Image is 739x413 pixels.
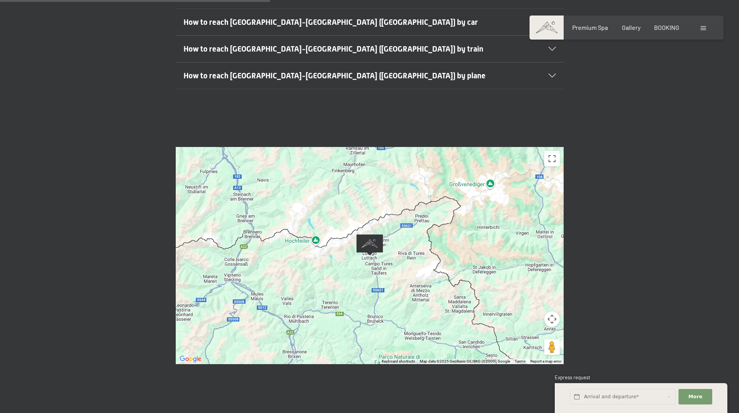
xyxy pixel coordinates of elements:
[544,151,560,166] button: Toggle fullscreen view
[183,71,486,80] span: How to reach [GEOGRAPHIC_DATA]-[GEOGRAPHIC_DATA] ([GEOGRAPHIC_DATA]) by plane
[183,17,478,27] span: How to reach [GEOGRAPHIC_DATA]-[GEOGRAPHIC_DATA] ([GEOGRAPHIC_DATA]) by car
[544,311,560,327] button: Map camera controls
[654,24,679,31] a: BOOKING
[382,359,415,364] button: Keyboard shortcuts
[515,359,526,363] a: Terms
[678,389,712,405] button: More
[178,354,203,364] a: Open this area in Google Maps (opens a new window)
[622,24,640,31] a: Gallery
[572,24,608,31] a: Premium Spa
[530,359,561,363] a: Report a map error
[178,354,203,364] img: Google
[420,359,510,363] span: Map data ©2025 GeoBasis-DE/BKG (©2009), Google
[183,44,483,54] span: How to reach [GEOGRAPHIC_DATA]-[GEOGRAPHIC_DATA] ([GEOGRAPHIC_DATA]) by train
[689,393,703,400] span: More
[555,374,590,380] span: Express request
[357,234,383,256] div: Alpine Luxury SPA Resort SCHWARZENSTEIN
[544,339,560,355] button: Drag Pegman onto the map to open Street View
